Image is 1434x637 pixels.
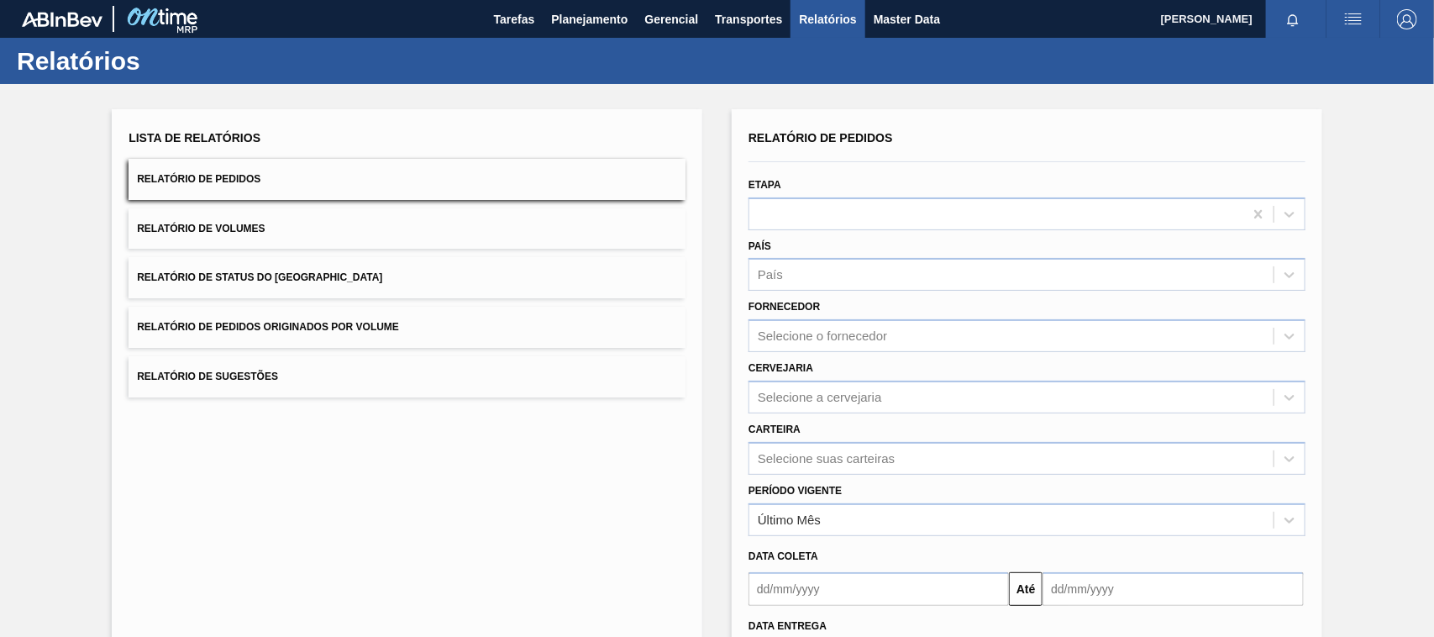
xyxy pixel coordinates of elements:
[1009,572,1043,606] button: Até
[137,173,260,185] span: Relatório de Pedidos
[137,321,399,333] span: Relatório de Pedidos Originados por Volume
[799,9,856,29] span: Relatórios
[758,513,821,527] div: Último Mês
[129,208,685,250] button: Relatório de Volumes
[874,9,940,29] span: Master Data
[758,268,783,282] div: País
[1043,572,1303,606] input: dd/mm/yyyy
[749,362,813,374] label: Cervejaria
[749,620,827,632] span: Data entrega
[129,307,685,348] button: Relatório de Pedidos Originados por Volume
[17,51,315,71] h1: Relatórios
[749,131,893,145] span: Relatório de Pedidos
[129,356,685,397] button: Relatório de Sugestões
[22,12,102,27] img: TNhmsLtSVTkK8tSr43FrP2fwEKptu5GPRR3wAAAABJRU5ErkJggg==
[137,271,382,283] span: Relatório de Status do [GEOGRAPHIC_DATA]
[749,572,1009,606] input: dd/mm/yyyy
[758,390,882,404] div: Selecione a cervejaria
[1343,9,1363,29] img: userActions
[758,329,887,344] div: Selecione o fornecedor
[645,9,699,29] span: Gerencial
[129,257,685,298] button: Relatório de Status do [GEOGRAPHIC_DATA]
[758,451,895,466] div: Selecione suas carteiras
[749,240,771,252] label: País
[137,371,278,382] span: Relatório de Sugestões
[1266,8,1320,31] button: Notificações
[749,485,842,497] label: Período Vigente
[494,9,535,29] span: Tarefas
[129,159,685,200] button: Relatório de Pedidos
[749,301,820,313] label: Fornecedor
[137,223,265,234] span: Relatório de Volumes
[129,131,260,145] span: Lista de Relatórios
[715,9,782,29] span: Transportes
[551,9,628,29] span: Planejamento
[749,550,818,562] span: Data coleta
[749,179,781,191] label: Etapa
[749,424,801,435] label: Carteira
[1397,9,1417,29] img: Logout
